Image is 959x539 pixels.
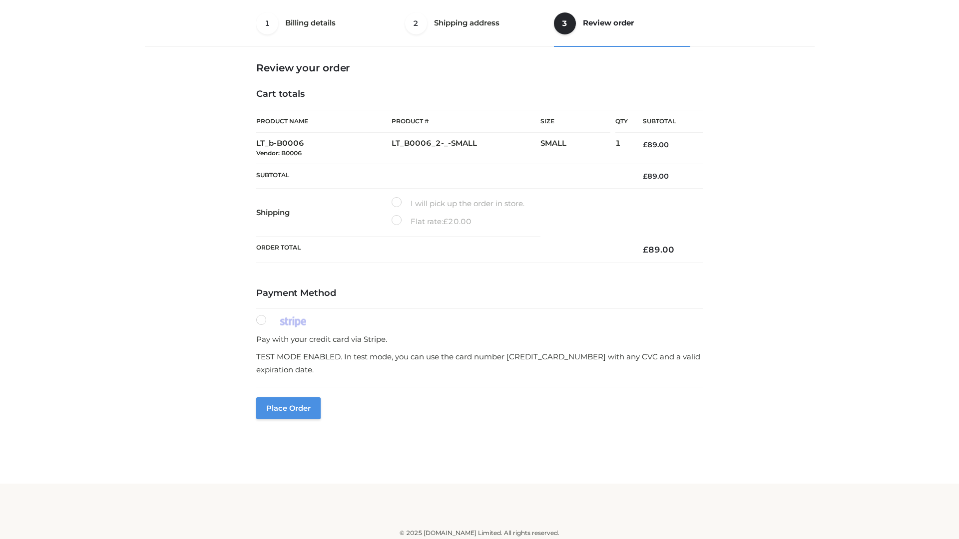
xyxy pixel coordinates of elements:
th: Subtotal [628,110,703,133]
td: 1 [615,133,628,164]
h4: Cart totals [256,89,703,100]
th: Shipping [256,189,392,237]
button: Place order [256,397,321,419]
td: LT_b-B0006 [256,133,392,164]
div: © 2025 [DOMAIN_NAME] Limited. All rights reserved. [148,528,811,538]
bdi: 89.00 [643,172,669,181]
th: Subtotal [256,164,628,188]
small: Vendor: B0006 [256,149,302,157]
h4: Payment Method [256,288,703,299]
h3: Review your order [256,62,703,74]
th: Order Total [256,237,628,263]
td: SMALL [540,133,615,164]
th: Product Name [256,110,392,133]
bdi: 89.00 [643,245,674,255]
span: £ [643,140,647,149]
bdi: 89.00 [643,140,669,149]
th: Product # [392,110,540,133]
span: £ [643,245,648,255]
label: Flat rate: [392,215,472,228]
th: Qty [615,110,628,133]
td: LT_B0006_2-_-SMALL [392,133,540,164]
span: £ [443,217,448,226]
th: Size [540,110,610,133]
p: TEST MODE ENABLED. In test mode, you can use the card number [CREDIT_CARD_NUMBER] with any CVC an... [256,350,703,376]
p: Pay with your credit card via Stripe. [256,333,703,346]
bdi: 20.00 [443,217,472,226]
label: I will pick up the order in store. [392,197,524,210]
span: £ [643,172,647,181]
